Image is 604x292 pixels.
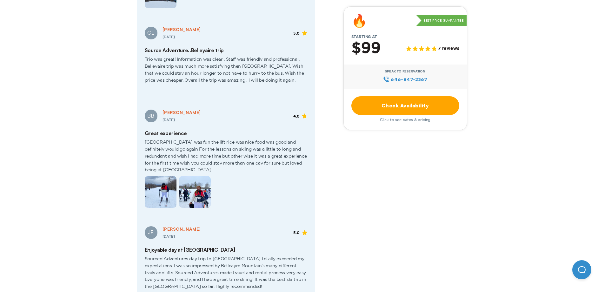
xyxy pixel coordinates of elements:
img: customer review photo [145,176,176,208]
span: Starting at [344,35,385,39]
p: Best Price Guarantee [416,15,467,26]
span: Speak to Reservation [385,70,425,73]
a: Check Availability [351,96,459,115]
span: 7 reviews [438,46,459,52]
span: Trio was great! Information was clear . Staff was friendly and professional. Belleyaire trip was ... [145,53,307,91]
h2: $99 [351,40,381,57]
span: [PERSON_NAME] [163,110,201,115]
div: 🔥 [351,14,367,27]
div: JE [145,226,157,239]
span: 646‍-847‍-2367 [391,76,427,83]
span: [DATE] [163,235,175,238]
iframe: Help Scout Beacon - Open [572,260,591,279]
h2: Enjoyable day at [GEOGRAPHIC_DATA] [145,247,307,253]
h2: Source Adventure..Belleyaire trip [145,47,307,53]
span: [GEOGRAPHIC_DATA] was fun the lift ride was nice food was good and definitely would go again For ... [145,136,307,208]
span: Click to see dates & pricing [380,118,431,122]
img: customer review photo [179,176,211,208]
span: 4.0 [293,114,300,119]
span: [PERSON_NAME] [163,27,201,32]
span: [DATE] [163,118,175,122]
span: 5.0 [293,31,300,36]
span: 5.0 [293,231,300,235]
span: [DATE] [163,35,175,39]
div: CL [145,27,157,39]
div: BB [145,110,157,122]
a: 646‍-847‍-2367 [383,76,427,83]
span: [PERSON_NAME] [163,226,201,232]
h2: Great experience [145,130,307,136]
